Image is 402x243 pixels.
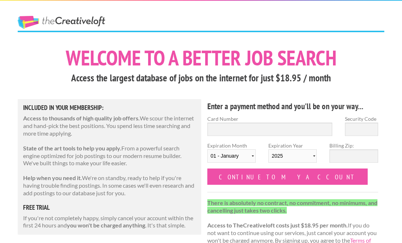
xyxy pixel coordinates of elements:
h5: free trial [23,204,196,211]
strong: Access to TheCreativeloft costs just $18.95 per month. [207,222,348,229]
label: Billing Zip: [329,142,378,149]
p: If you're not completely happy, simply cancel your account within the first 24 hours and . It's t... [23,214,196,230]
input: Continue to my account [207,169,368,185]
strong: Help when you need it. [23,174,82,181]
strong: you won't be charged anything [67,222,145,229]
p: From a powerful search engine optimized for job postings to our modern resume builder. We've buil... [23,145,196,167]
select: Expiration Year [268,149,317,163]
h1: Welcome to a better job search [18,47,384,68]
h3: Access the largest database of jobs on the internet for just $18.95 / month [18,71,384,85]
label: Card Number [207,115,332,123]
h5: Included in Your Membership: [23,105,196,111]
strong: There is absolutely no contract, no commitment, no minimums, and cancelling just takes two clicks. [207,199,377,214]
a: The Creative Loft [18,16,105,29]
strong: Access to thousands of high quality job offers. [23,115,140,121]
label: Expiration Year [268,142,317,169]
strong: State of the art tools to help you apply. [23,145,121,152]
label: Expiration Month [207,142,256,169]
h4: Enter a payment method and you'll be on your way... [207,101,378,112]
p: We scour the internet and hand-pick the best positions. You spend less time searching and more ti... [23,115,196,137]
select: Expiration Month [207,149,256,163]
p: We're on standby, ready to help if you're having trouble finding postings. In some cases we'll ev... [23,174,196,197]
label: Security Code [345,115,378,123]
